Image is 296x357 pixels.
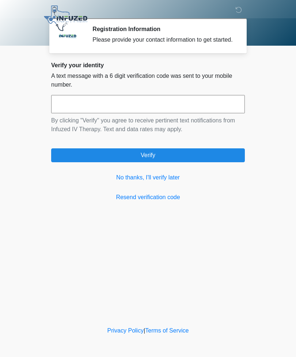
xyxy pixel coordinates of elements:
div: Please provide your contact information to get started. [92,35,234,44]
a: Resend verification code [51,193,245,202]
a: Terms of Service [145,327,189,334]
p: By clicking "Verify" you agree to receive pertinent text notifications from Infuzed IV Therapy. T... [51,116,245,134]
p: A text message with a 6 digit verification code was sent to your mobile number. [51,72,245,89]
button: Verify [51,148,245,162]
a: Privacy Policy [107,327,144,334]
h2: Verify your identity [51,62,245,69]
img: Agent Avatar [57,26,79,48]
img: Infuzed IV Therapy Logo [44,5,87,31]
a: | [144,327,145,334]
a: No thanks, I'll verify later [51,173,245,182]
